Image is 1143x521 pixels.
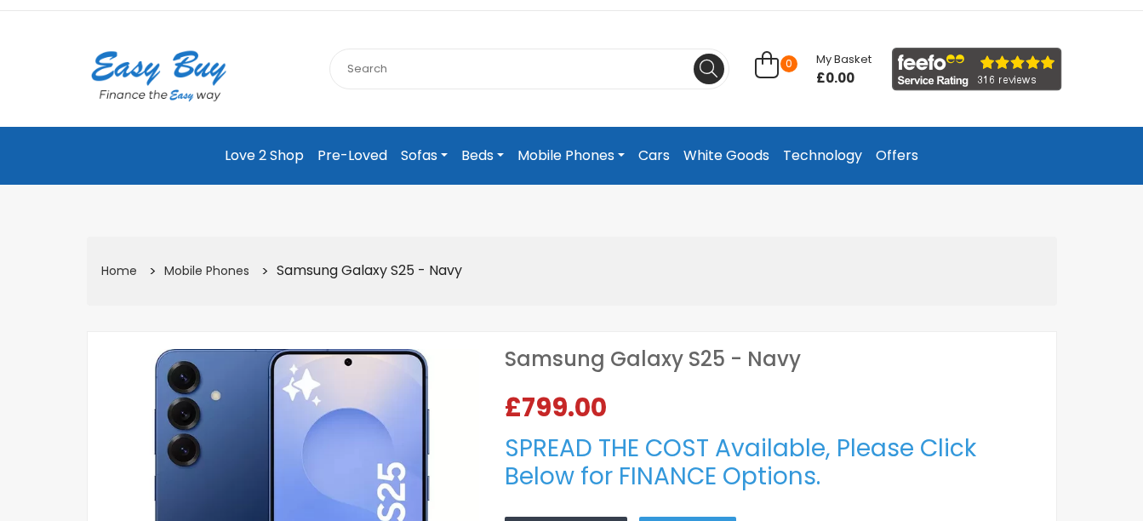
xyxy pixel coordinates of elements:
h3: SPREAD THE COST Available, Please Click Below for FINANCE Options. [505,434,1039,491]
a: Offers [869,140,925,171]
a: Mobile Phones [164,262,249,279]
a: 0 My Basket £0.00 [755,60,872,80]
a: White Goods [677,140,776,171]
a: Sofas [394,140,454,171]
span: My Basket [816,51,872,67]
span: 0 [780,55,797,72]
li: Samsung Galaxy S25 - Navy [255,258,464,284]
h1: Samsung Galaxy S25 - Navy [505,349,1039,369]
span: £799.00 [505,395,614,421]
a: Love 2 Shop [218,140,311,171]
a: Mobile Phones [511,140,632,171]
a: Home [101,262,137,279]
img: feefo_logo [892,48,1062,91]
a: Cars [632,140,677,171]
span: £0.00 [816,70,872,87]
a: Technology [776,140,869,171]
a: Pre-Loved [311,140,394,171]
a: Beds [454,140,511,171]
img: Easy Buy [74,28,243,123]
input: Search [329,49,729,89]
